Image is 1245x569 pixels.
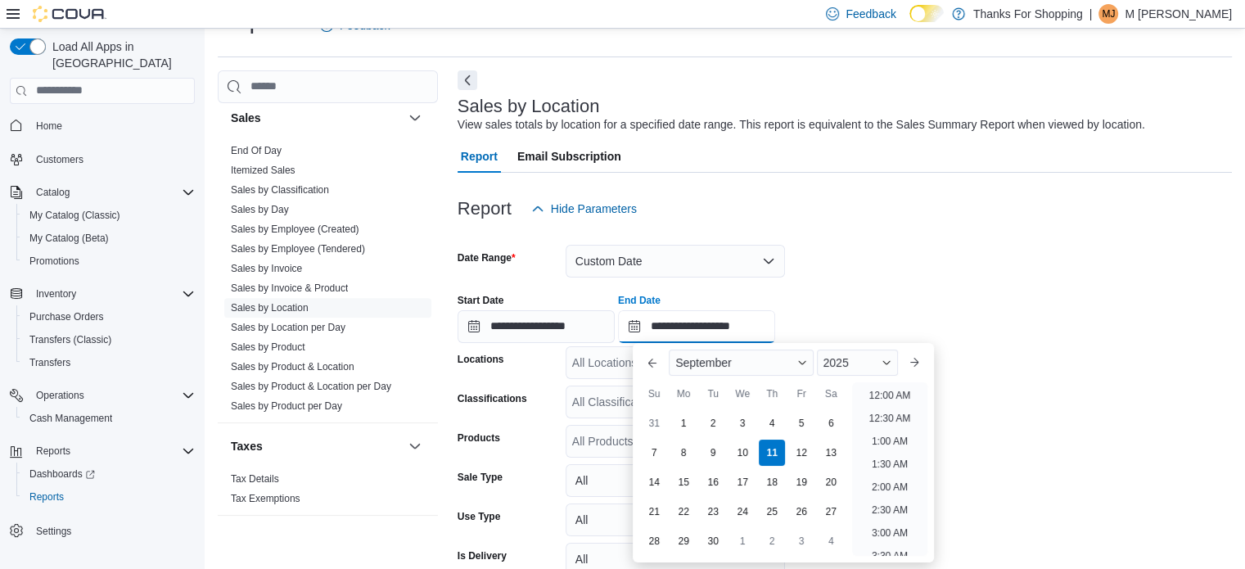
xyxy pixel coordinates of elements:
a: Sales by Product per Day [231,400,342,412]
div: day-4 [759,410,785,436]
span: Reports [36,445,70,458]
span: Inventory [36,287,76,300]
button: Sales [405,108,425,128]
span: Dashboards [29,467,95,481]
button: Custom Date [566,245,785,278]
h3: Report [458,199,512,219]
a: Purchase Orders [23,307,111,327]
div: M Johst [1098,4,1118,24]
div: day-29 [670,528,697,554]
button: Taxes [231,438,402,454]
div: Sales [218,141,438,422]
a: Transfers (Classic) [23,330,118,350]
div: day-3 [788,528,814,554]
div: day-1 [670,410,697,436]
div: day-5 [788,410,814,436]
div: Fr [788,381,814,407]
div: day-21 [641,499,667,525]
button: Previous Month [639,350,665,376]
span: Load All Apps in [GEOGRAPHIC_DATA] [46,38,195,71]
label: End Date [618,294,661,307]
span: My Catalog (Classic) [29,209,120,222]
a: Dashboards [16,463,201,485]
span: End Of Day [231,144,282,157]
div: We [729,381,756,407]
li: 3:00 AM [865,523,914,543]
a: Sales by Product & Location per Day [231,381,391,392]
div: day-16 [700,469,726,495]
div: day-19 [788,469,814,495]
label: Date Range [458,251,516,264]
span: Transfers [29,356,70,369]
div: day-17 [729,469,756,495]
span: Settings [29,520,195,540]
button: Settings [3,518,201,542]
button: Hide Parameters [525,192,643,225]
a: Dashboards [23,464,101,484]
span: Promotions [29,255,79,268]
li: 3:30 AM [865,546,914,566]
div: Taxes [218,469,438,515]
label: Classifications [458,392,527,405]
span: Dashboards [23,464,195,484]
span: Catalog [29,183,195,202]
a: Sales by Invoice [231,263,302,274]
div: day-4 [818,528,844,554]
span: Sales by Invoice [231,262,302,275]
p: M [PERSON_NAME] [1125,4,1232,24]
span: Sales by Classification [231,183,329,196]
a: Sales by Employee (Created) [231,224,359,235]
a: Settings [29,522,78,541]
span: Customers [29,149,195,169]
label: Start Date [458,294,504,307]
div: day-13 [818,440,844,466]
div: day-24 [729,499,756,525]
span: My Catalog (Classic) [23,205,195,225]
span: Sales by Employee (Created) [231,223,359,236]
button: My Catalog (Beta) [16,227,201,250]
a: Tax Exemptions [231,493,300,504]
div: September, 2025 [639,409,846,556]
a: Sales by Product & Location [231,361,354,373]
button: All [566,504,785,536]
span: Sales by Location per Day [231,321,345,334]
div: day-28 [641,528,667,554]
label: Products [458,431,500,445]
span: Email Subscription [517,140,621,173]
p: | [1089,4,1093,24]
div: day-27 [818,499,844,525]
div: day-15 [670,469,697,495]
span: Cash Management [29,412,112,425]
span: Purchase Orders [23,307,195,327]
span: Sales by Location [231,301,309,314]
span: Sales by Product per Day [231,400,342,413]
div: day-25 [759,499,785,525]
a: Cash Management [23,409,119,428]
div: day-26 [788,499,814,525]
div: day-20 [818,469,844,495]
span: Reports [29,490,64,504]
span: Feedback [846,6,895,22]
div: Button. Open the year selector. 2025 is currently selected. [817,350,898,376]
p: Thanks For Shopping [973,4,1083,24]
span: Hide Parameters [551,201,637,217]
span: Sales by Product & Location [231,360,354,373]
span: Sales by Invoice & Product [231,282,348,295]
span: Settings [36,525,71,538]
span: Home [29,115,195,136]
button: Inventory [3,282,201,305]
a: Sales by Employee (Tendered) [231,243,365,255]
div: day-3 [729,410,756,436]
h3: Sales by Location [458,97,600,116]
a: Sales by Product [231,341,305,353]
div: day-11 [759,440,785,466]
span: Transfers [23,353,195,373]
li: 1:00 AM [865,431,914,451]
div: View sales totals by location for a specified date range. This report is equivalent to the Sales ... [458,116,1145,133]
span: Transfers (Classic) [23,330,195,350]
div: Button. Open the month selector. September is currently selected. [669,350,813,376]
li: 12:30 AM [863,409,918,428]
div: Tu [700,381,726,407]
button: Inventory [29,284,83,304]
span: Report [461,140,498,173]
